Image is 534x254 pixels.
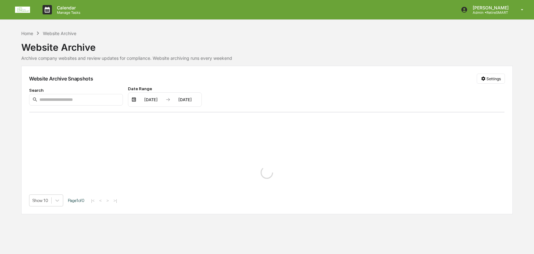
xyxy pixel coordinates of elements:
button: < [98,198,104,203]
div: Search [29,88,123,93]
button: >| [112,198,119,203]
p: [PERSON_NAME] [468,5,512,10]
button: Settings [477,74,505,84]
div: [DATE] [138,97,164,102]
p: Admin • RetireSMART [468,10,512,15]
div: Website Archive Snapshots [29,75,93,82]
button: > [104,198,111,203]
img: calendar [131,97,136,102]
div: Home [21,31,33,36]
p: Manage Tasks [52,10,84,15]
img: arrow right [165,97,170,102]
img: logo [15,7,30,13]
div: [DATE] [172,97,198,102]
div: Website Archive [43,31,76,36]
div: Archive company websites and review updates for compliance. Website archiving runs every weekend [21,55,512,61]
div: Website Archive [21,37,512,53]
button: |< [89,198,96,203]
span: Page 1 of 0 [68,198,84,203]
p: Calendar [52,5,84,10]
div: Date Range [128,86,202,91]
